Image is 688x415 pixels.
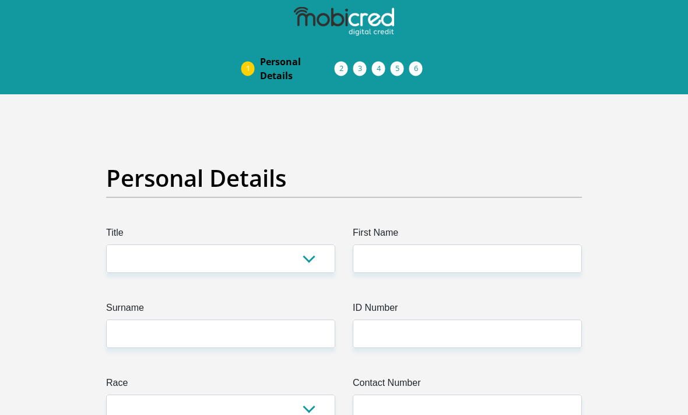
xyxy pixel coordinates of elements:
label: ID Number [353,301,582,320]
label: Title [106,226,335,244]
input: First Name [353,244,582,273]
label: Race [106,376,335,395]
label: Surname [106,301,335,320]
a: PersonalDetails [251,50,344,87]
input: Surname [106,320,335,348]
img: mobicred logo [294,7,394,36]
input: ID Number [353,320,582,348]
h2: Personal Details [106,164,582,192]
label: Contact Number [353,376,582,395]
label: First Name [353,226,582,244]
span: Personal Details [260,55,335,83]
